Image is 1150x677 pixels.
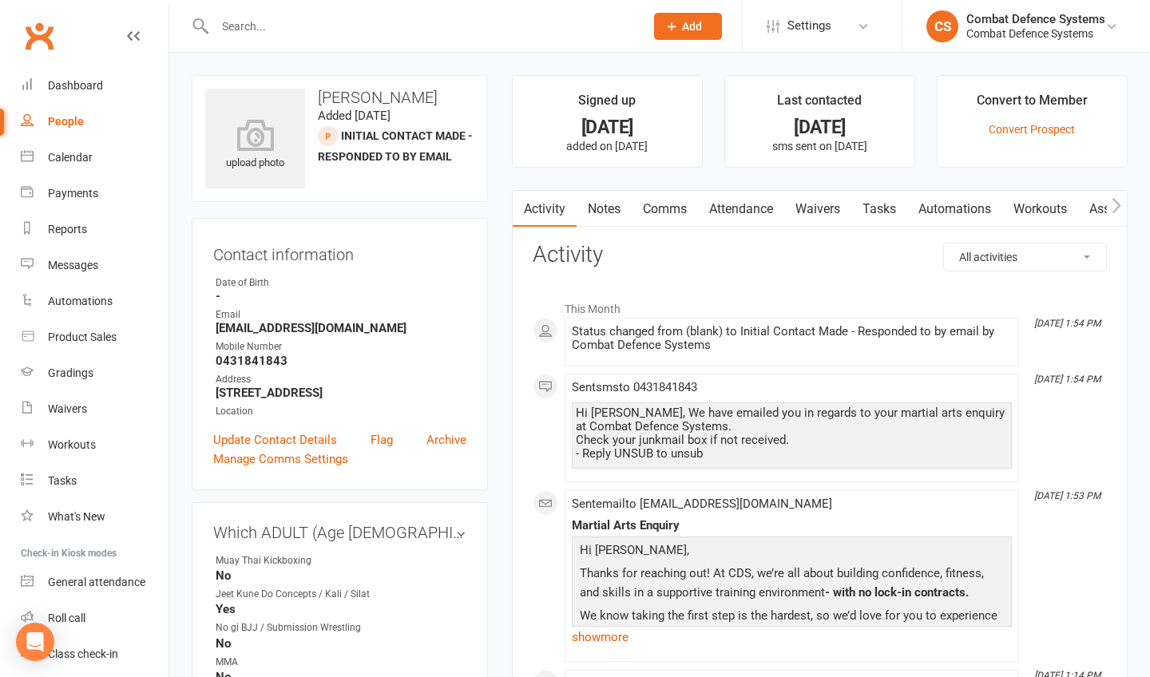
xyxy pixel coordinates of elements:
a: Automations [21,283,169,319]
div: Messages [48,259,98,271]
i: [DATE] 1:54 PM [1034,318,1100,329]
a: Workouts [21,427,169,463]
div: Calendar [48,151,93,164]
div: upload photo [205,119,305,172]
div: Gradings [48,366,93,379]
span: Add [682,20,702,33]
span: Sent email to [EMAIL_ADDRESS][DOMAIN_NAME] [572,497,832,511]
div: Combat Defence Systems [966,26,1105,41]
span: Settings [787,8,831,44]
a: Messages [21,247,169,283]
div: Product Sales [48,331,117,343]
div: Last contacted [777,90,862,119]
a: Activity [513,191,577,228]
div: Convert to Member [977,90,1088,119]
a: Update Contact Details [213,430,337,449]
a: What's New [21,499,169,535]
a: Convert Prospect [989,123,1075,136]
li: This Month [533,292,1107,318]
p: Thanks for reaching out! At CDS, we’re all about building confidence, fitness, and skills in a su... [576,564,1008,606]
strong: No [216,568,466,583]
button: Add [654,13,722,40]
span: - with no lock-in contracts. [825,585,969,600]
div: Location [216,404,466,419]
strong: Yes [216,602,466,616]
a: Dashboard [21,68,169,104]
div: Email [216,307,466,323]
a: Comms [632,191,698,228]
span: Sent sms to 0431841843 [572,380,697,394]
a: Roll call [21,600,169,636]
div: Payments [48,187,98,200]
a: Payments [21,176,169,212]
a: People [21,104,169,140]
div: Automations [48,295,113,307]
div: Signed up [578,90,636,119]
div: What's New [48,510,105,523]
div: Mobile Number [216,339,466,354]
div: Martial Arts Enquiry [572,519,1012,532]
a: Attendance [698,191,784,228]
div: Workouts [48,438,96,451]
a: Workouts [1002,191,1078,228]
div: Class check-in [48,647,118,660]
div: Hi [PERSON_NAME], We have emailed you in regards to your martial arts enquiry at Combat Defence S... [576,406,1008,461]
div: Combat Defence Systems [966,12,1105,26]
div: Date of Birth [216,275,466,291]
h3: Activity [533,243,1107,267]
a: Gradings [21,355,169,391]
div: [DATE] [740,119,900,136]
strong: 0431841843 [216,354,466,368]
div: Address [216,372,466,387]
div: Dashboard [48,79,103,92]
span: Initial Contact Made - Responded to by email [318,129,473,163]
i: [DATE] 1:54 PM [1034,374,1100,385]
a: Tasks [851,191,907,228]
div: Open Intercom Messenger [16,623,54,661]
strong: No [216,636,466,651]
div: Jeet Kune Do Concepts / Kali / Silat [216,587,370,602]
p: sms sent on [DATE] [740,140,900,152]
p: added on [DATE] [527,140,688,152]
h3: [PERSON_NAME] [205,89,474,106]
a: Automations [907,191,1002,228]
a: Class kiosk mode [21,636,169,672]
time: Added [DATE] [318,109,391,123]
a: Waivers [21,391,169,427]
a: Reports [21,212,169,247]
div: Muay Thai Kickboxing [216,553,347,568]
a: Flag [371,430,393,449]
a: Archive [426,430,466,449]
h3: Which ADULT (Age [DEMOGRAPHIC_DATA]+) classes are you interested in? [213,524,466,541]
div: CS [926,10,958,42]
a: Waivers [784,191,851,228]
a: show more [572,626,1012,648]
div: Roll call [48,612,85,624]
a: Product Sales [21,319,169,355]
input: Search... [210,15,633,38]
h3: Contact information [213,240,466,263]
div: No gi BJJ / Submission Wrestling [216,620,361,635]
div: Waivers [48,402,87,415]
strong: [EMAIL_ADDRESS][DOMAIN_NAME] [216,321,466,335]
div: General attendance [48,576,145,588]
i: [DATE] 1:53 PM [1034,490,1100,501]
a: Manage Comms Settings [213,449,348,469]
strong: - [216,289,466,303]
a: Notes [577,191,632,228]
a: Tasks [21,463,169,499]
a: Clubworx [19,16,59,56]
div: Status changed from (blank) to Initial Contact Made - Responded to by email by Combat Defence Sys... [572,325,1012,352]
div: People [48,115,84,128]
a: General attendance kiosk mode [21,564,169,600]
div: MMA [216,655,347,670]
div: Reports [48,223,87,236]
p: Hi [PERSON_NAME], [576,540,1008,564]
strong: [STREET_ADDRESS] [216,386,466,400]
div: [DATE] [527,119,688,136]
div: Tasks [48,474,77,487]
a: Calendar [21,140,169,176]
